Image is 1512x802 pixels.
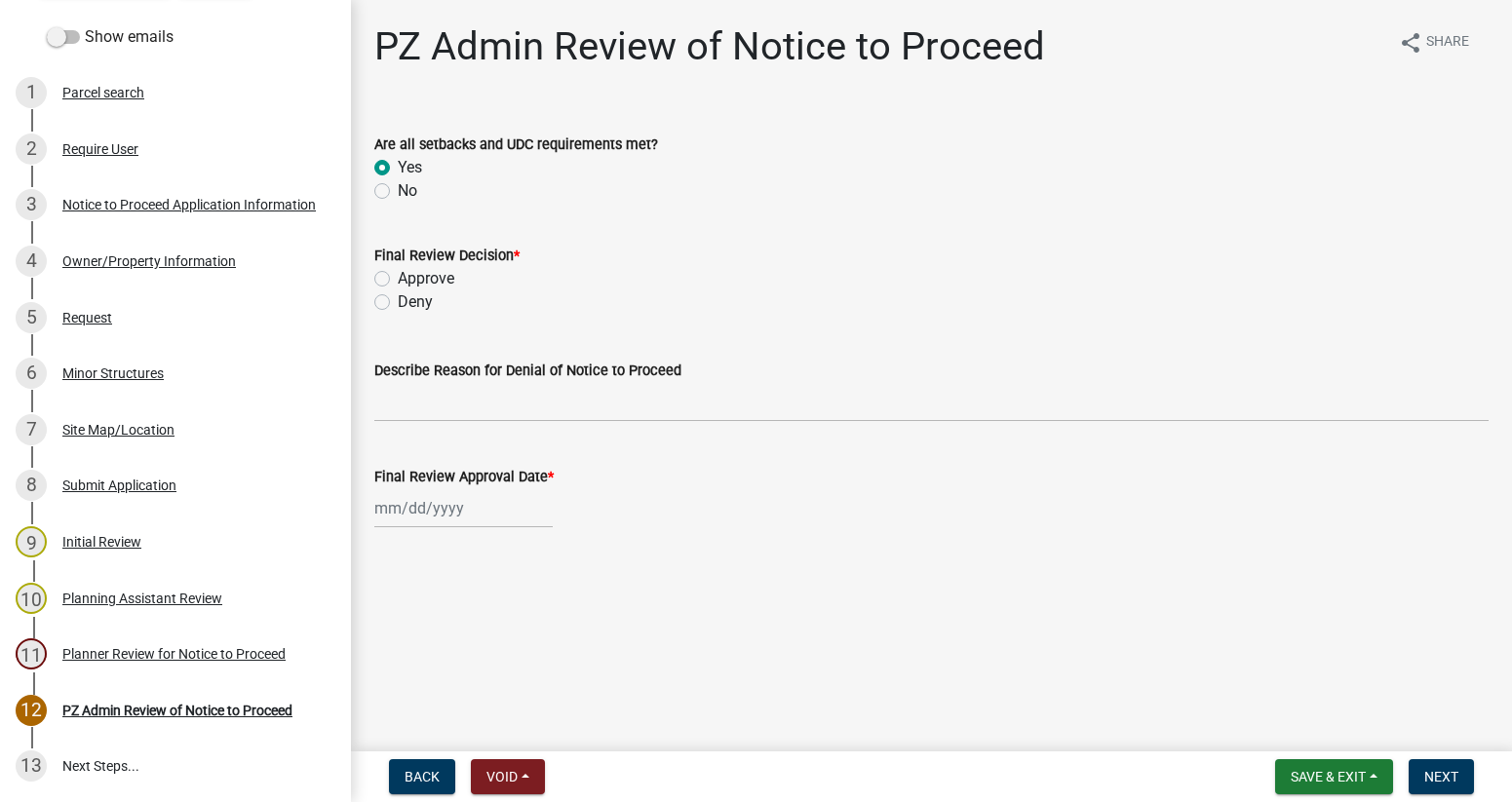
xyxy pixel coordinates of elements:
[62,647,286,661] div: Planner Review for Notice to Proceed
[47,25,174,49] label: Show emails
[62,704,292,717] div: PZ Admin Review of Notice to Proceed
[62,254,236,268] div: Owner/Property Information
[16,750,47,782] div: 13
[1383,23,1485,61] button: shareShare
[62,198,316,211] div: Notice to Proceed Application Information
[374,488,553,528] input: mm/dd/yyyy
[486,769,518,784] span: Void
[62,86,144,99] div: Parcel search
[16,526,47,557] div: 9
[1409,759,1474,794] button: Next
[1399,31,1422,55] i: share
[62,592,222,605] div: Planning Assistant Review
[16,302,47,333] div: 5
[405,769,440,784] span: Back
[62,311,112,325] div: Request
[471,759,545,794] button: Void
[16,470,47,501] div: 8
[62,423,174,437] div: Site Map/Location
[16,134,47,165] div: 2
[16,583,47,614] div: 10
[16,189,47,220] div: 3
[374,249,520,263] label: Final Review Decision
[1275,759,1393,794] button: Save & Exit
[62,142,138,156] div: Require User
[62,366,164,380] div: Minor Structures
[16,77,47,108] div: 1
[398,179,417,203] label: No
[374,364,681,378] label: Describe Reason for Denial of Notice to Proceed
[16,246,47,277] div: 4
[16,638,47,669] div: 11
[1426,31,1469,55] span: Share
[398,156,422,179] label: Yes
[398,267,454,290] label: Approve
[62,535,141,549] div: Initial Review
[1424,769,1458,784] span: Next
[398,290,433,314] label: Deny
[16,414,47,445] div: 7
[374,138,658,152] label: Are all setbacks and UDC requirements met?
[16,695,47,726] div: 12
[389,759,455,794] button: Back
[16,358,47,389] div: 6
[374,471,554,484] label: Final Review Approval Date
[1291,769,1366,784] span: Save & Exit
[62,478,176,492] div: Submit Application
[374,23,1045,70] h1: PZ Admin Review of Notice to Proceed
